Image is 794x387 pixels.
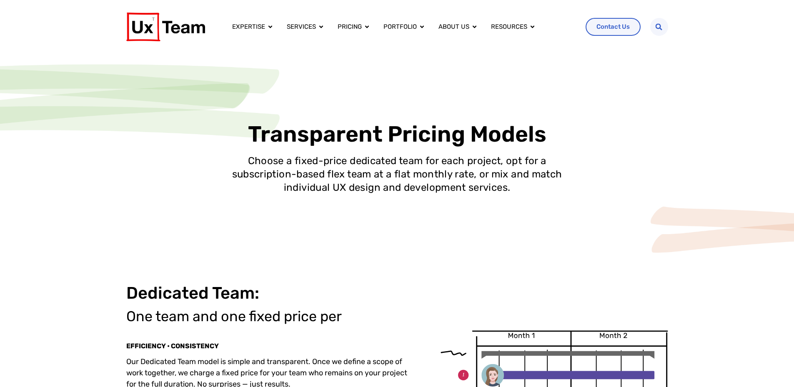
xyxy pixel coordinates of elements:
a: Pricing [338,22,362,32]
h3: One team and one fixed price per [126,310,416,324]
h2: Dedicated Team: [126,284,416,303]
a: Contact Us [586,18,641,36]
h3: EFFICIENCY • CONSISTENCY [126,343,416,350]
div: Search [650,18,668,36]
nav: Menu [225,19,579,35]
a: Resources [491,22,527,32]
p: Choose a fixed-price dedicated team for each project, opt for a subscription-based flex team at a... [230,154,564,194]
span: Contact Us [596,24,630,30]
img: UX Team Logo [126,12,205,41]
a: About us [438,22,469,32]
h1: Transparent Pricing Models [126,120,668,147]
a: Expertise [232,22,265,32]
a: Services [287,22,316,32]
div: Menu Toggle [225,19,579,35]
a: Portfolio [383,22,417,32]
